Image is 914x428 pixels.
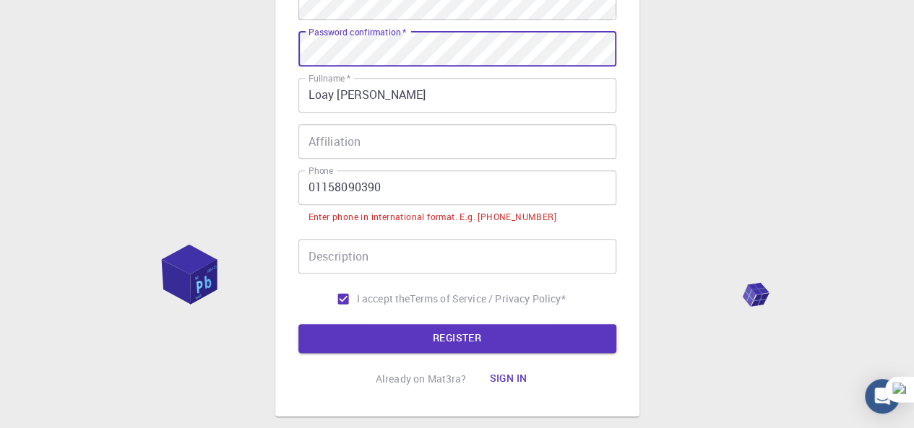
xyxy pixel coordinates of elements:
[410,292,565,306] a: Terms of Service / Privacy Policy*
[298,324,616,353] button: REGISTER
[357,292,410,306] span: I accept the
[309,26,406,38] label: Password confirmation
[865,379,900,414] div: Open Intercom Messenger
[376,372,467,386] p: Already on Mat3ra?
[309,210,556,224] div: Enter phone in international format. E.g. [PHONE_NUMBER]
[309,72,350,84] label: Fullname
[478,364,538,393] button: Sign in
[410,292,565,306] p: Terms of Service / Privacy Policy *
[309,165,333,177] label: Phone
